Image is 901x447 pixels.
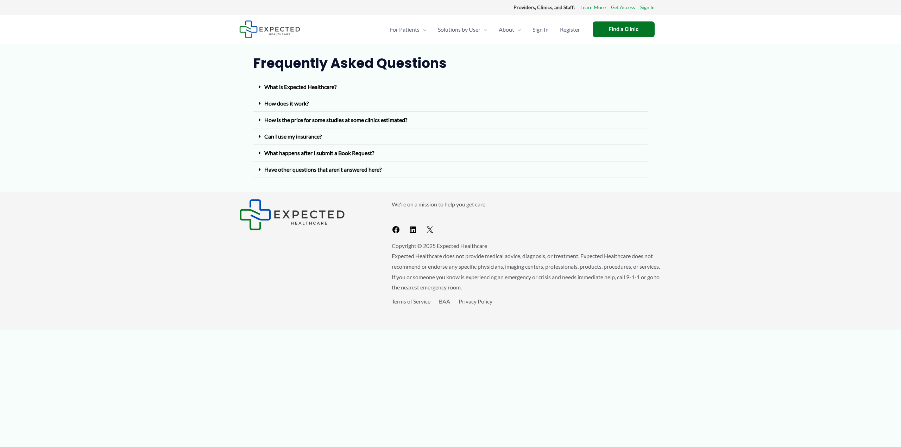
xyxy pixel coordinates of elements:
[264,149,374,156] a: What happens after I submit a Book Request?
[439,298,450,305] a: BAA
[239,20,300,38] img: Expected Healthcare Logo - side, dark font, small
[493,17,527,42] a: AboutMenu Toggle
[499,17,514,42] span: About
[580,3,606,12] a: Learn More
[253,128,648,145] div: Can I use my insurance?
[593,21,655,37] a: Find a Clinic
[253,145,648,161] div: What happens after I submit a Book Request?
[438,17,480,42] span: Solutions by User
[264,116,407,123] a: How is the price for some studies at some clinics estimated?
[420,17,427,42] span: Menu Toggle
[253,55,648,72] h2: Frequently Asked Questions
[513,4,575,10] strong: Providers, Clinics, and Staff:
[390,17,420,42] span: For Patients
[239,199,345,230] img: Expected Healthcare Logo - side, dark font, small
[264,133,322,140] a: Can I use my insurance?
[554,17,586,42] a: Register
[264,166,382,173] a: Have other questions that aren't answered here?
[432,17,493,42] a: Solutions by UserMenu Toggle
[384,17,586,42] nav: Primary Site Navigation
[640,3,655,12] a: Sign In
[392,296,662,323] aside: Footer Widget 3
[392,253,660,290] span: Expected Healthcare does not provide medical advice, diagnosis, or treatment. Expected Healthcare...
[392,199,662,210] p: We're on a mission to help you get care.
[560,17,580,42] span: Register
[392,242,487,249] span: Copyright © 2025 Expected Healthcare
[253,161,648,178] div: Have other questions that aren't answered here?
[533,17,549,42] span: Sign In
[611,3,635,12] a: Get Access
[527,17,554,42] a: Sign In
[253,95,648,112] div: How does it work?
[392,298,430,305] a: Terms of Service
[480,17,487,42] span: Menu Toggle
[239,199,374,230] aside: Footer Widget 1
[253,79,648,95] div: What is Expected Healthcare?
[384,17,432,42] a: For PatientsMenu Toggle
[264,83,336,90] a: What is Expected Healthcare?
[514,17,521,42] span: Menu Toggle
[459,298,492,305] a: Privacy Policy
[392,199,662,237] aside: Footer Widget 2
[253,112,648,128] div: How is the price for some studies at some clinics estimated?
[264,100,309,107] a: How does it work?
